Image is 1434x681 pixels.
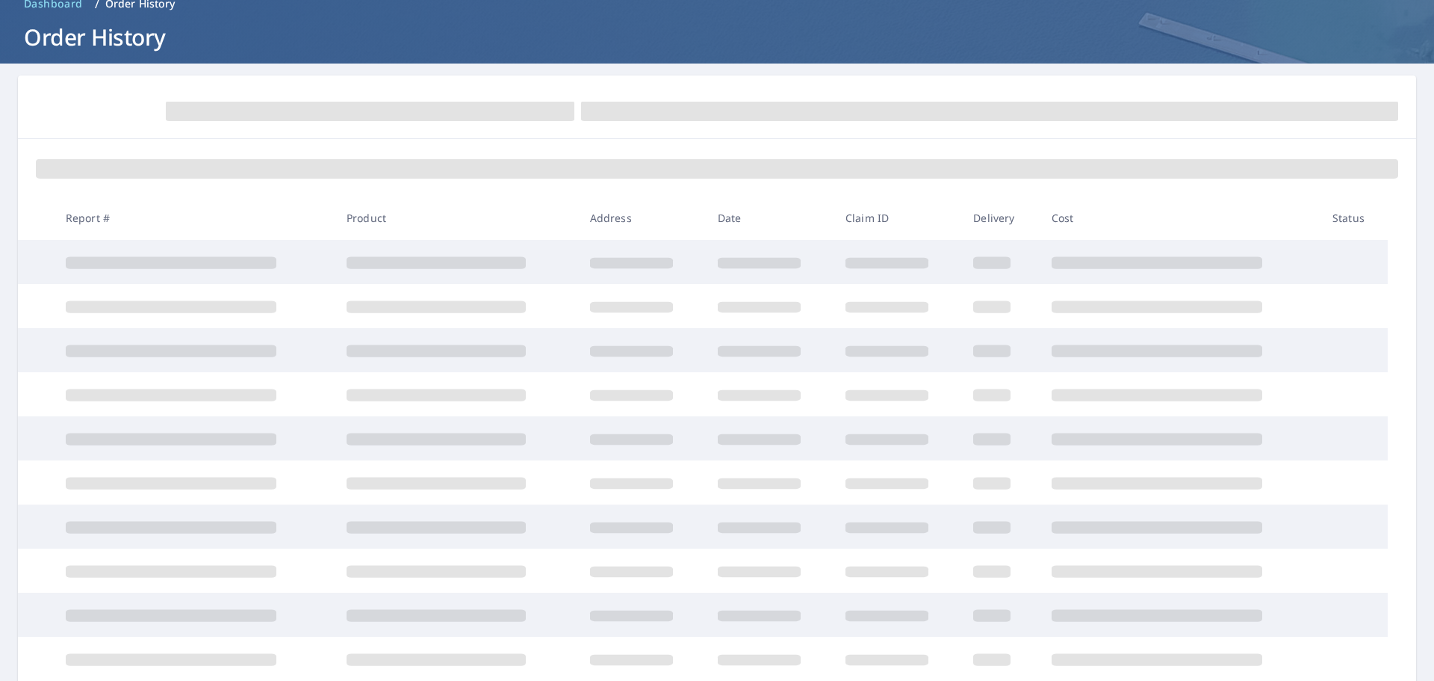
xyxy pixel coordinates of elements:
[1320,196,1388,240] th: Status
[54,196,335,240] th: Report #
[18,22,1416,52] h1: Order History
[335,196,578,240] th: Product
[578,196,706,240] th: Address
[706,196,834,240] th: Date
[961,196,1039,240] th: Delivery
[1040,196,1320,240] th: Cost
[834,196,961,240] th: Claim ID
